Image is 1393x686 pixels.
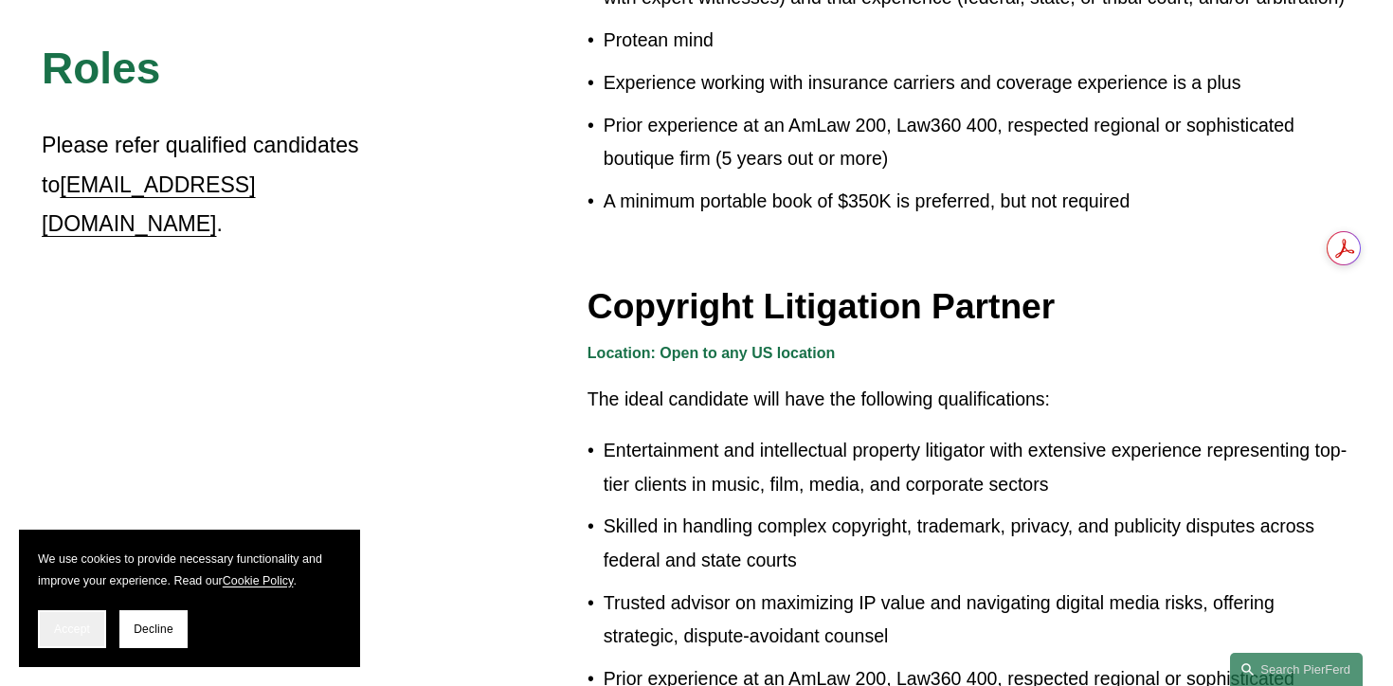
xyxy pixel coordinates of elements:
[588,383,1351,416] p: The ideal candidate will have the following qualifications:
[42,126,424,244] p: Please refer qualified candidates to .
[42,171,255,236] a: [EMAIL_ADDRESS][DOMAIN_NAME]
[588,345,835,361] strong: Location: Open to any US location
[223,574,294,587] a: Cookie Policy
[54,623,90,636] span: Accept
[604,185,1351,218] p: A minimum portable book of $350K is preferred, but not required
[119,610,188,648] button: Decline
[134,623,173,636] span: Decline
[604,434,1351,500] p: Entertainment and intellectual property litigator with extensive experience representing top-tier...
[604,510,1351,576] p: Skilled in handling complex copyright, trademark, privacy, and publicity disputes across federal ...
[1230,653,1363,686] a: Search this site
[38,610,106,648] button: Accept
[604,66,1351,99] p: Experience working with insurance carriers and coverage experience is a plus
[604,24,1351,57] p: Protean mind
[42,44,160,93] span: Roles
[19,530,360,667] section: Cookie banner
[604,587,1351,653] p: Trusted advisor on maximizing IP value and navigating digital media risks, offering strategic, di...
[588,284,1351,328] h3: Copyright Litigation Partner
[604,109,1351,175] p: Prior experience at an AmLaw 200, Law360 400, respected regional or sophisticated boutique firm (...
[38,549,341,591] p: We use cookies to provide necessary functionality and improve your experience. Read our .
